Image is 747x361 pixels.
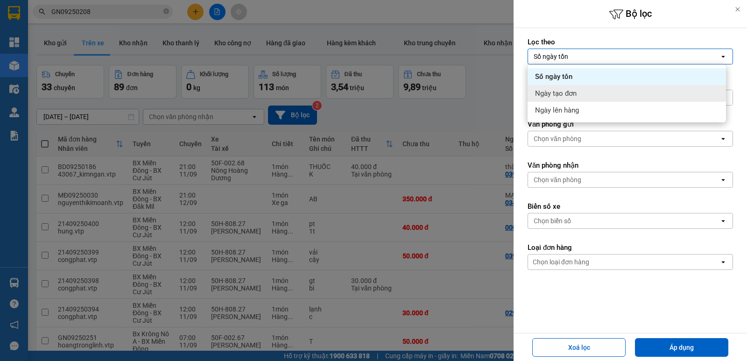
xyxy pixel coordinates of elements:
button: Áp dụng [635,338,728,357]
ul: Menu [528,64,726,122]
div: Số ngày tồn [534,52,568,61]
label: Loại đơn hàng [528,243,733,252]
div: Chọn loại đơn hàng [533,257,589,267]
svg: open [719,176,727,184]
svg: open [719,53,727,60]
button: Xoá lọc [532,338,626,357]
svg: open [719,135,727,142]
label: Văn phòng gửi [528,120,733,129]
input: Selected Số ngày tồn. [569,52,570,61]
svg: open [719,258,727,266]
div: Chọn biển số [534,216,571,226]
label: Lọc theo [528,37,733,47]
label: Biển số xe [528,202,733,211]
div: Chọn văn phòng [534,134,581,143]
span: Ngày tạo đơn [535,89,577,98]
svg: open [719,217,727,225]
span: Số ngày tồn [535,72,572,81]
span: Ngày lên hàng [535,106,579,115]
label: Văn phòng nhận [528,161,733,170]
div: Chọn văn phòng [534,175,581,184]
h6: Bộ lọc [514,7,747,21]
